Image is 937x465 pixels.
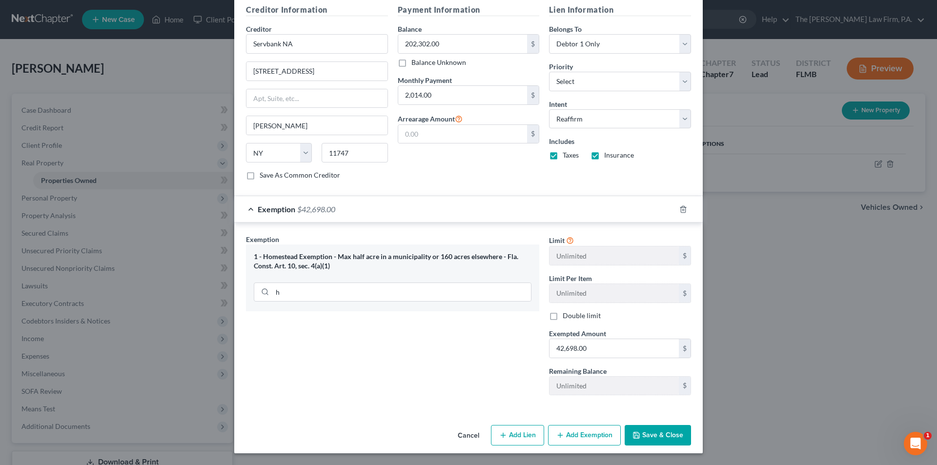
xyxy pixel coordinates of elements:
[491,425,544,445] button: Add Lien
[904,432,927,455] iframe: Intercom live chat
[563,311,601,321] label: Double limit
[527,125,539,143] div: $
[550,284,679,303] input: --
[679,246,691,265] div: $
[254,252,531,270] div: 1 - Homestead Exemption - Max half acre in a municipality or 160 acres elsewhere - Fla. Const. Ar...
[258,204,295,214] span: Exemption
[398,113,463,124] label: Arrearage Amount
[549,62,573,71] span: Priority
[549,366,607,376] label: Remaining Balance
[246,4,388,16] h5: Creditor Information
[246,34,388,54] input: Search creditor by name...
[527,86,539,104] div: $
[550,339,679,358] input: 0.00
[450,426,487,445] button: Cancel
[548,425,621,445] button: Add Exemption
[246,235,279,243] span: Exemption
[398,4,540,16] h5: Payment Information
[679,284,691,303] div: $
[246,89,387,108] input: Apt, Suite, etc...
[398,86,528,104] input: 0.00
[679,377,691,395] div: $
[550,246,679,265] input: --
[246,62,387,81] input: Enter address...
[679,339,691,358] div: $
[549,136,691,146] label: Includes
[398,24,422,34] label: Balance
[549,273,592,283] label: Limit Per Item
[549,25,582,33] span: Belongs To
[297,204,335,214] span: $42,698.00
[272,283,531,302] input: Search exemption rules...
[549,99,567,109] label: Intent
[549,236,565,244] span: Limit
[260,170,340,180] label: Save As Common Creditor
[550,377,679,395] input: --
[398,75,452,85] label: Monthly Payment
[398,35,528,53] input: 0.00
[549,329,606,338] span: Exempted Amount
[563,150,579,160] label: Taxes
[246,25,272,33] span: Creditor
[924,432,932,440] span: 1
[246,116,387,135] input: Enter city...
[527,35,539,53] div: $
[398,125,528,143] input: 0.00
[411,58,466,67] label: Balance Unknown
[322,143,387,162] input: Enter zip...
[549,4,691,16] h5: Lien Information
[604,150,634,160] label: Insurance
[625,425,691,445] button: Save & Close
